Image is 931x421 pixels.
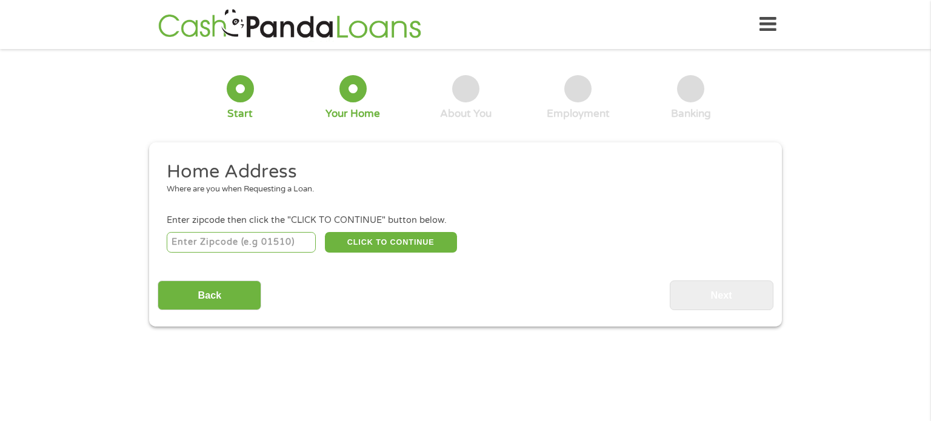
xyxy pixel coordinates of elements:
input: Next [670,280,773,310]
div: About You [440,107,492,121]
div: Where are you when Requesting a Loan. [167,184,756,196]
h2: Home Address [167,160,756,184]
div: Your Home [325,107,380,121]
input: Back [158,280,261,310]
img: GetLoanNow Logo [155,7,425,42]
div: Employment [547,107,610,121]
input: Enter Zipcode (e.g 01510) [167,232,316,253]
div: Enter zipcode then click the "CLICK TO CONTINUE" button below. [167,214,764,227]
button: CLICK TO CONTINUE [325,232,457,253]
div: Start [227,107,253,121]
div: Banking [671,107,711,121]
